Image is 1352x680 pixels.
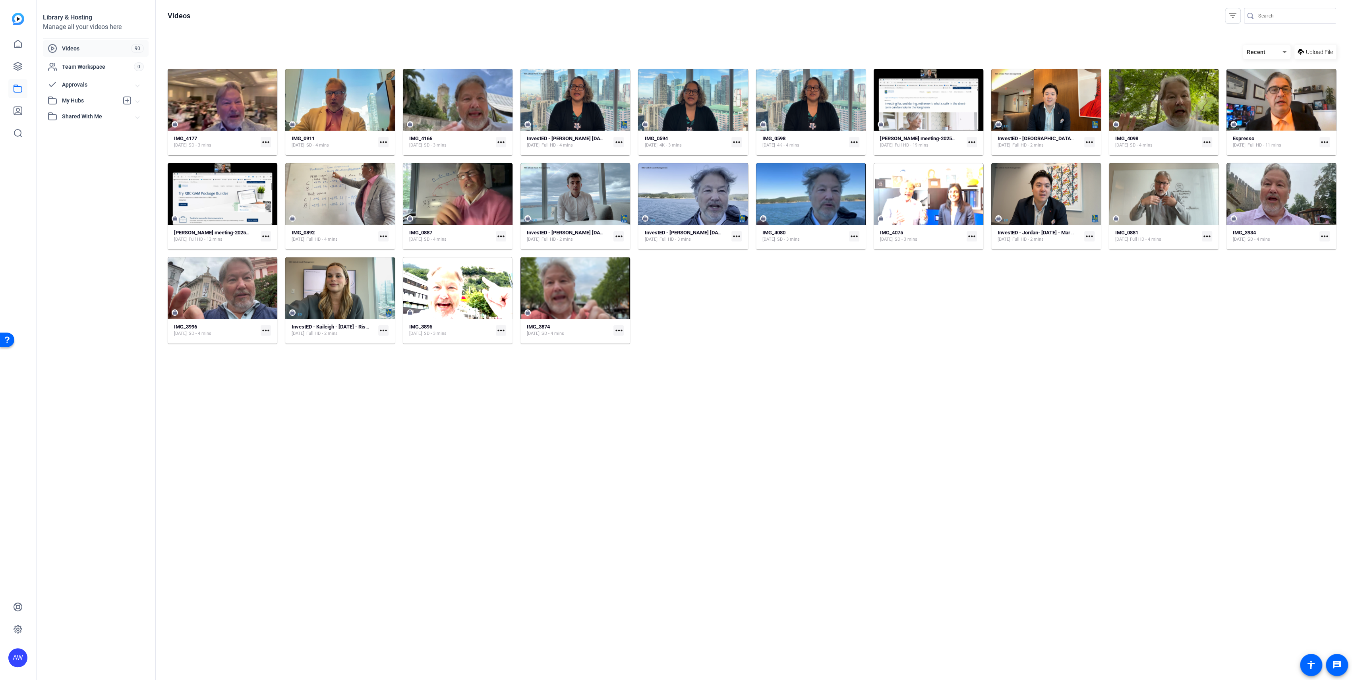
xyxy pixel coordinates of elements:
span: My Hubs [62,97,118,105]
mat-icon: more_horiz [496,325,506,336]
span: [DATE] [644,236,657,243]
a: IMG_4080[DATE]SD - 3 mins [762,230,846,243]
a: IMG_0594[DATE]4K - 3 mins [644,135,728,149]
strong: IMG_4098 [1115,135,1138,141]
span: [DATE] [292,236,304,243]
mat-icon: more_horiz [849,231,859,241]
strong: [PERSON_NAME] meeting-20250821 2024-5 [174,230,274,236]
strong: IMG_0594 [644,135,667,141]
span: SD - 4 mins [1248,236,1270,243]
span: [DATE] [527,142,540,149]
a: InvestED - [GEOGRAPHIC_DATA]- [DATE] - Do markets recover quickly?[DATE]Full HD - 2 mins [998,135,1081,149]
mat-icon: more_horiz [496,137,506,147]
span: Approvals [62,81,136,89]
a: IMG_0911[DATE]SD - 4 mins [292,135,375,149]
span: [DATE] [409,330,422,337]
div: Library & Hosting [43,13,149,22]
span: [DATE] [409,236,422,243]
span: [DATE] [292,330,304,337]
span: [DATE] [409,142,422,149]
strong: InvestED - [PERSON_NAME] [DATE] - What is Responsible Investments? [527,135,690,141]
span: [DATE] [1233,236,1246,243]
strong: IMG_4075 [880,230,903,236]
span: Full HD - 4 mins [542,142,573,149]
a: IMG_0881[DATE]Full HD - 4 mins [1115,230,1199,243]
button: Upload File [1294,45,1336,59]
span: SD - 3 mins [189,142,211,149]
strong: Espresso [1233,135,1254,141]
a: IMG_3996[DATE]SD - 4 mins [174,324,257,337]
mat-icon: more_horiz [1084,231,1095,241]
span: [DATE] [527,236,540,243]
span: [DATE] [644,142,657,149]
mat-icon: more_horiz [1084,137,1095,147]
strong: IMG_4080 [762,230,785,236]
mat-icon: more_horiz [613,137,624,147]
strong: IMG_0911 [292,135,315,141]
strong: IMG_3996 [174,324,197,330]
span: 0 [134,62,144,71]
span: SD - 3 mins [895,236,917,243]
mat-icon: more_horiz [378,231,389,241]
span: Full HD - 4 mins [306,236,338,243]
span: [DATE] [880,142,893,149]
span: SD - 4 mins [306,142,329,149]
span: Full HD - 12 mins [189,236,222,243]
a: IMG_0892[DATE]Full HD - 4 mins [292,230,375,243]
mat-icon: more_horiz [731,137,742,147]
strong: InvestED - [PERSON_NAME] [DATE]- Stocks vs Crypto - Copy [644,230,784,236]
a: IMG_4075[DATE]SD - 3 mins [880,230,963,243]
a: InvestED - Kaileigh - [DATE] - Risks associated with bonds[DATE]Full HD - 2 mins [292,324,375,337]
div: AW [8,648,27,667]
a: [PERSON_NAME] meeting-20250821 2024-5[DATE]Full HD - 12 mins [174,230,257,243]
mat-icon: more_horiz [261,231,271,241]
mat-icon: more_horiz [1319,231,1330,241]
span: SD - 3 mins [424,142,447,149]
span: [DATE] [762,236,775,243]
span: SD - 4 mins [1130,142,1153,149]
mat-icon: more_horiz [496,231,506,241]
span: [DATE] [762,142,775,149]
strong: InvestED - [PERSON_NAME] [DATE]- Stocks vs Crypto - Copy - Copy [527,230,683,236]
a: Espresso[DATE]Full HD - 11 mins [1233,135,1316,149]
span: [DATE] [1115,142,1128,149]
strong: IMG_4166 [409,135,432,141]
span: [DATE] [998,236,1010,243]
span: Upload File [1306,48,1333,56]
mat-icon: more_horiz [613,231,624,241]
img: blue-gradient.svg [12,13,24,25]
strong: IMG_3934 [1233,230,1256,236]
span: Full HD - 19 mins [895,142,928,149]
strong: IMG_0892 [292,230,315,236]
span: 90 [131,44,144,53]
a: InvestED - [PERSON_NAME] [DATE] - What is Responsible Investments?[DATE]Full HD - 4 mins [527,135,610,149]
mat-icon: filter_list [1228,11,1238,21]
span: Full HD - 2 mins [542,236,573,243]
mat-icon: more_horiz [261,325,271,336]
span: [DATE] [527,330,540,337]
a: InvestED - [PERSON_NAME] [DATE]- Stocks vs Crypto - Copy - Copy[DATE]Full HD - 2 mins [527,230,610,243]
a: [PERSON_NAME] meeting-20250822 1834-1[DATE]Full HD - 19 mins [880,135,963,149]
span: Full HD - 2 mins [1012,142,1044,149]
a: IMG_3874[DATE]SD - 4 mins [527,324,610,337]
mat-expansion-panel-header: Shared With Me [43,108,149,124]
span: SD - 3 mins [777,236,800,243]
strong: IMG_0881 [1115,230,1138,236]
a: InvestED - Jordan- [DATE] - Market volatility: Flaw or feature[DATE]Full HD - 2 mins [998,230,1081,243]
mat-expansion-panel-header: My Hubs [43,93,149,108]
span: [DATE] [292,142,304,149]
a: IMG_3934[DATE]SD - 4 mins [1233,230,1316,243]
mat-icon: more_horiz [1202,137,1212,147]
span: [DATE] [1115,236,1128,243]
strong: InvestED - [GEOGRAPHIC_DATA]- [DATE] - Do markets recover quickly? [998,135,1161,141]
span: [DATE] [174,142,187,149]
input: Search [1258,11,1330,21]
a: IMG_0598[DATE]4K - 4 mins [762,135,846,149]
a: IMG_4177[DATE]SD - 3 mins [174,135,257,149]
span: Shared With Me [62,112,136,121]
mat-icon: more_horiz [1319,137,1330,147]
h1: Videos [168,11,190,21]
mat-icon: more_horiz [731,231,742,241]
mat-icon: more_horiz [967,231,977,241]
span: SD - 4 mins [542,330,564,337]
